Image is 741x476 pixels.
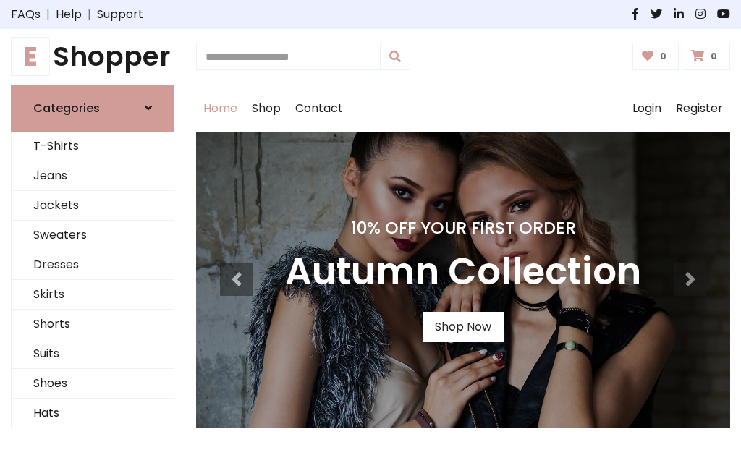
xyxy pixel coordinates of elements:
a: Jeans [12,161,174,191]
a: 0 [632,43,679,70]
a: Hats [12,399,174,428]
a: Register [669,85,730,132]
a: Shop Now [423,312,504,342]
a: Contact [288,85,350,132]
a: Shoes [12,369,174,399]
a: Shorts [12,310,174,339]
a: Suits [12,339,174,369]
a: Shop [245,85,288,132]
span: | [41,6,56,23]
h1: Shopper [11,41,174,73]
a: Categories [11,85,174,132]
a: EShopper [11,41,174,73]
a: T-Shirts [12,132,174,161]
span: 0 [656,50,670,63]
a: FAQs [11,6,41,23]
a: Support [97,6,143,23]
a: Home [196,85,245,132]
h6: Categories [33,101,100,115]
h4: 10% Off Your First Order [285,218,641,238]
span: E [11,37,50,76]
h3: Autumn Collection [285,250,641,294]
a: Dresses [12,250,174,280]
a: Help [56,6,82,23]
a: 0 [682,43,730,70]
a: Jackets [12,191,174,221]
span: | [82,6,97,23]
span: 0 [707,50,721,63]
a: Sweaters [12,221,174,250]
a: Skirts [12,280,174,310]
a: Login [625,85,669,132]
